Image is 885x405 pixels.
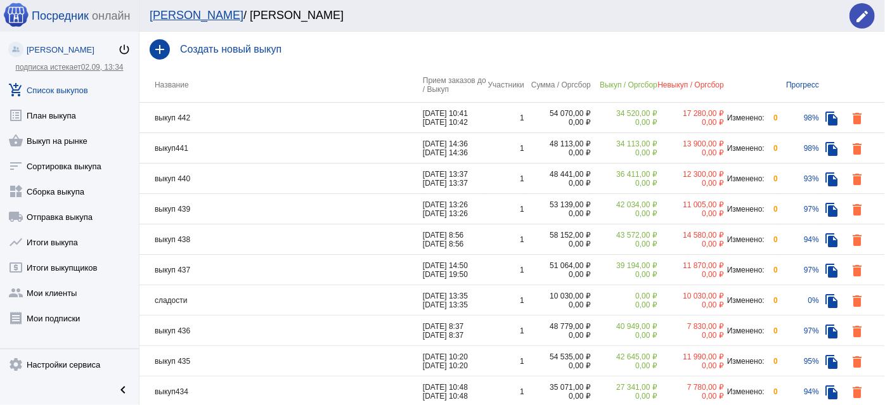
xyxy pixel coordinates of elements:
div: 0,00 ₽ [591,292,657,300]
mat-icon: chevron_left [115,382,131,397]
div: 0 [765,174,778,183]
div: 0 [765,235,778,244]
div: 0,00 ₽ [524,300,591,309]
td: 1 [486,103,524,133]
mat-icon: delete [849,263,865,278]
th: Прием заказов до / Выкуп [423,67,486,103]
mat-icon: show_chart [8,235,23,250]
td: 97% [778,194,819,224]
a: подписка истекает02.09, 13:34 [15,63,123,72]
div: 0,00 ₽ [591,300,657,309]
div: 0,00 ₽ [591,270,657,279]
span: 02.09, 13:34 [81,63,124,72]
th: Выкуп / Оргсбор [591,67,657,103]
td: выкуп 435 [139,346,423,376]
div: 0,00 ₽ [591,179,657,188]
mat-icon: delete [849,293,865,309]
div: 0,00 ₽ [591,118,657,127]
mat-icon: local_atm [8,260,23,275]
mat-icon: receipt [8,311,23,326]
div: 0,00 ₽ [657,209,724,218]
div: Изменено: [724,205,765,214]
td: 1 [486,194,524,224]
td: 1 [486,133,524,164]
mat-icon: add_shopping_cart [8,82,23,98]
div: 0 [765,326,778,335]
div: 48 113,00 ₽ [524,139,591,148]
div: 54 070,00 ₽ [524,109,591,118]
div: 0,00 ₽ [524,148,591,157]
mat-icon: file_copy [824,324,839,339]
div: 0,00 ₽ [591,392,657,401]
td: выкуп 442 [139,103,423,133]
td: 0% [778,285,819,316]
th: Сумма / Оргсбор [524,67,591,103]
td: выкуп 436 [139,316,423,346]
td: 1 [486,316,524,346]
td: [DATE] 13:37 [DATE] 13:37 [423,164,486,194]
div: 0,00 ₽ [657,300,724,309]
div: 7 780,00 ₽ [657,383,724,392]
div: 48 779,00 ₽ [524,322,591,331]
td: 98% [778,133,819,164]
mat-icon: file_copy [824,293,839,309]
div: 0,00 ₽ [524,179,591,188]
div: [PERSON_NAME] [27,45,118,55]
span: онлайн [92,10,130,23]
div: 0 [765,296,778,305]
div: 10 030,00 ₽ [524,292,591,300]
mat-icon: shopping_basket [8,133,23,148]
mat-icon: settings [8,357,23,372]
mat-icon: edit [855,9,870,24]
td: [DATE] 14:50 [DATE] 19:50 [423,255,486,285]
div: 0,00 ₽ [591,148,657,157]
td: 1 [486,285,524,316]
td: [DATE] 10:41 [DATE] 10:42 [423,103,486,133]
div: 0,00 ₽ [657,240,724,248]
div: 0,00 ₽ [591,209,657,218]
td: [DATE] 8:56 [DATE] 8:56 [423,224,486,255]
div: 34 520,00 ₽ [591,109,657,118]
div: / [PERSON_NAME] [150,9,837,22]
td: 95% [778,346,819,376]
div: 7 830,00 ₽ [657,322,724,331]
div: 0,00 ₽ [591,331,657,340]
div: 0 [765,357,778,366]
div: 0,00 ₽ [524,240,591,248]
mat-icon: delete [849,233,865,248]
mat-icon: file_copy [824,354,839,370]
td: 1 [486,255,524,285]
div: 12 300,00 ₽ [657,170,724,179]
div: Изменено: [724,266,765,274]
div: 34 113,00 ₽ [591,139,657,148]
div: 40 949,00 ₽ [591,322,657,331]
td: [DATE] 13:35 [DATE] 13:35 [423,285,486,316]
div: 11 005,00 ₽ [657,200,724,209]
div: 17 280,00 ₽ [657,109,724,118]
div: 0,00 ₽ [657,331,724,340]
mat-icon: file_copy [824,233,839,248]
td: [DATE] 13:26 [DATE] 13:26 [423,194,486,224]
mat-icon: add [150,39,170,60]
mat-icon: widgets [8,184,23,199]
td: [DATE] 8:37 [DATE] 8:37 [423,316,486,346]
td: 1 [486,346,524,376]
div: 0,00 ₽ [524,118,591,127]
mat-icon: file_copy [824,172,839,187]
div: 0,00 ₽ [524,270,591,279]
div: 10 030,00 ₽ [657,292,724,300]
td: выкуп 440 [139,164,423,194]
div: 0 [765,387,778,396]
td: 93% [778,164,819,194]
mat-icon: list_alt [8,108,23,123]
mat-icon: delete [849,354,865,370]
div: Изменено: [724,326,765,335]
div: 43 572,00 ₽ [591,231,657,240]
div: 27 341,00 ₽ [591,383,657,392]
td: 1 [486,224,524,255]
mat-icon: local_shipping [8,209,23,224]
div: 39 194,00 ₽ [591,261,657,270]
div: 0,00 ₽ [524,392,591,401]
img: apple-icon-60x60.png [3,2,29,27]
mat-icon: sort [8,158,23,174]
